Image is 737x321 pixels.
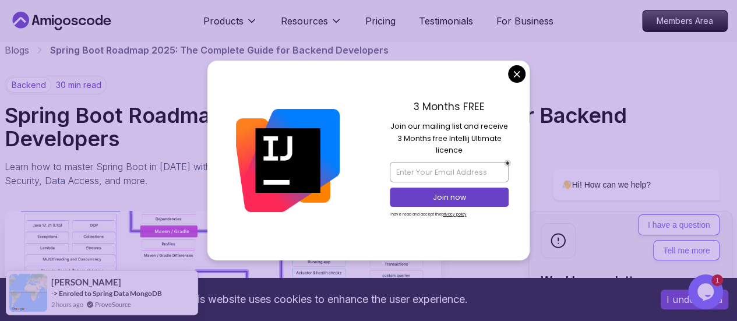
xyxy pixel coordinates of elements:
p: 30 min read [56,79,101,91]
h2: Weekly newsletter [541,272,720,288]
p: backend [6,77,51,93]
a: For Business [496,14,553,28]
h1: Spring Boot Roadmap 2025: The Complete Guide for Backend Developers [5,104,732,150]
a: ProveSource [95,299,131,309]
button: Accept cookies [661,290,728,309]
div: This website uses cookies to enhance the user experience. [9,287,643,312]
p: Products [203,14,244,28]
iframe: chat widget [688,274,725,309]
button: Products [203,14,258,37]
span: -> [51,289,58,298]
img: provesource social proof notification image [9,274,47,312]
span: 2 hours ago [51,299,83,309]
a: Enroled to Spring Data MongoDB [59,289,162,298]
a: Testimonials [419,14,473,28]
a: Members Area [642,10,728,32]
a: Pricing [365,14,396,28]
p: Members Area [643,10,727,31]
button: Resources [281,14,342,37]
a: Blogs [5,43,29,57]
p: Spring Boot Roadmap 2025: The Complete Guide for Backend Developers [50,43,389,57]
p: Learn how to master Spring Boot in [DATE] with this complete roadmap covering Java fundamentals, ... [5,160,527,188]
p: Resources [281,14,328,28]
span: [PERSON_NAME] [51,277,121,287]
iframe: chat widget [516,65,725,269]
